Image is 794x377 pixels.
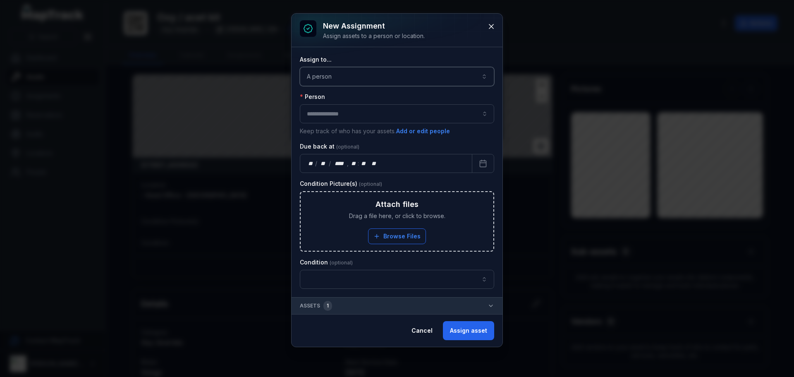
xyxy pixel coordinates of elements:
div: minute, [360,159,368,168]
input: assignment-add:person-label [300,104,494,123]
span: Drag a file here, or click to browse. [349,212,445,220]
label: Condition Picture(s) [300,180,382,188]
label: Assign to... [300,55,332,64]
label: Condition [300,258,353,267]
button: Browse Files [368,228,426,244]
button: A person [300,67,494,86]
span: Assets [300,301,332,311]
div: Assign assets to a person or location. [323,32,425,40]
div: day, [307,159,315,168]
button: Cancel [404,321,440,340]
div: , [347,159,349,168]
div: year, [332,159,347,168]
div: : [358,159,360,168]
button: Assign asset [443,321,494,340]
div: am/pm, [370,159,379,168]
button: Calendar [472,154,494,173]
div: month, [318,159,329,168]
div: 1 [323,301,332,311]
button: Assets1 [292,298,502,314]
label: Due back at [300,142,359,151]
p: Keep track of who has your assets. [300,127,494,136]
h3: New assignment [323,20,425,32]
h3: Attach files [375,199,419,210]
label: Person [300,93,325,101]
div: / [315,159,318,168]
div: / [329,159,332,168]
button: Add or edit people [396,127,450,136]
div: hour, [349,159,358,168]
